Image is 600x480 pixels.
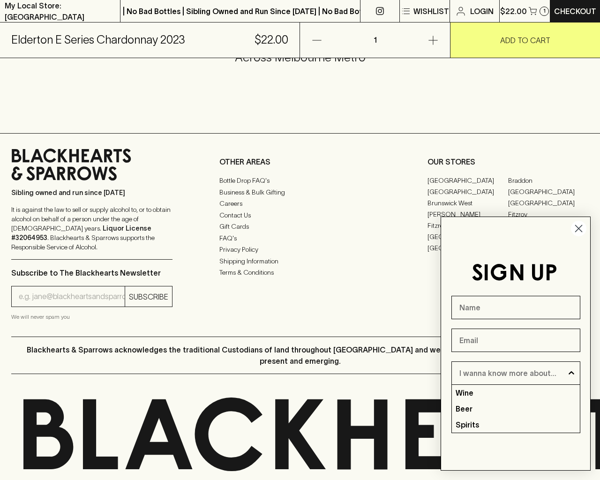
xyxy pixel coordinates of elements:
a: Privacy Policy [219,244,381,255]
a: FAQ's [219,232,381,244]
a: [GEOGRAPHIC_DATA] [508,197,589,209]
div: Beer [452,401,580,417]
p: Login [470,6,494,17]
a: Careers [219,198,381,210]
input: I wanna know more about... [459,362,567,384]
button: SUBSCRIBE [125,286,172,307]
button: ADD TO CART [450,22,600,58]
a: Shipping Information [219,255,381,267]
a: [GEOGRAPHIC_DATA] [427,231,508,242]
div: Spirits [452,417,580,433]
div: Wine [452,385,580,401]
span: SIGN UP [472,263,557,285]
input: Email [451,329,580,352]
p: OUR STORES [427,156,589,167]
a: Brunswick West [427,197,508,209]
p: Sibling owned and run since [DATE] [11,188,172,197]
input: e.g. jane@blackheartsandsparrows.com.au [19,289,125,304]
a: [GEOGRAPHIC_DATA] [427,186,508,197]
button: Close dialog [570,220,587,237]
a: [GEOGRAPHIC_DATA] [508,186,589,197]
p: Blackhearts & Sparrows acknowledges the traditional Custodians of land throughout [GEOGRAPHIC_DAT... [18,344,582,367]
a: Fitzroy North [427,220,508,231]
p: We will never spam you [11,312,172,322]
p: OTHER AREAS [219,156,381,167]
h5: Elderton E Series Chardonnay 2023 [11,32,185,47]
a: [GEOGRAPHIC_DATA] [427,242,508,254]
p: 1 [543,8,546,14]
p: Checkout [554,6,596,17]
p: SUBSCRIBE [129,291,168,302]
button: Show Options [567,362,576,384]
p: ADD TO CART [500,35,550,46]
div: FLYOUT Form [431,207,600,480]
a: [PERSON_NAME] [427,209,508,220]
a: Terms & Conditions [219,267,381,278]
a: Gift Cards [219,221,381,232]
p: $22.00 [500,6,527,17]
a: Business & Bulk Gifting [219,187,381,198]
input: Name [451,296,580,319]
a: [GEOGRAPHIC_DATA] [427,175,508,186]
p: 1 [364,22,386,58]
h5: $22.00 [255,32,288,47]
p: Wishlist [413,6,449,17]
a: Bottle Drop FAQ's [219,175,381,187]
p: It is against the law to sell or supply alcohol to, or to obtain alcohol on behalf of a person un... [11,205,172,252]
a: Contact Us [219,210,381,221]
p: Subscribe to The Blackhearts Newsletter [11,267,172,278]
a: Braddon [508,175,589,186]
